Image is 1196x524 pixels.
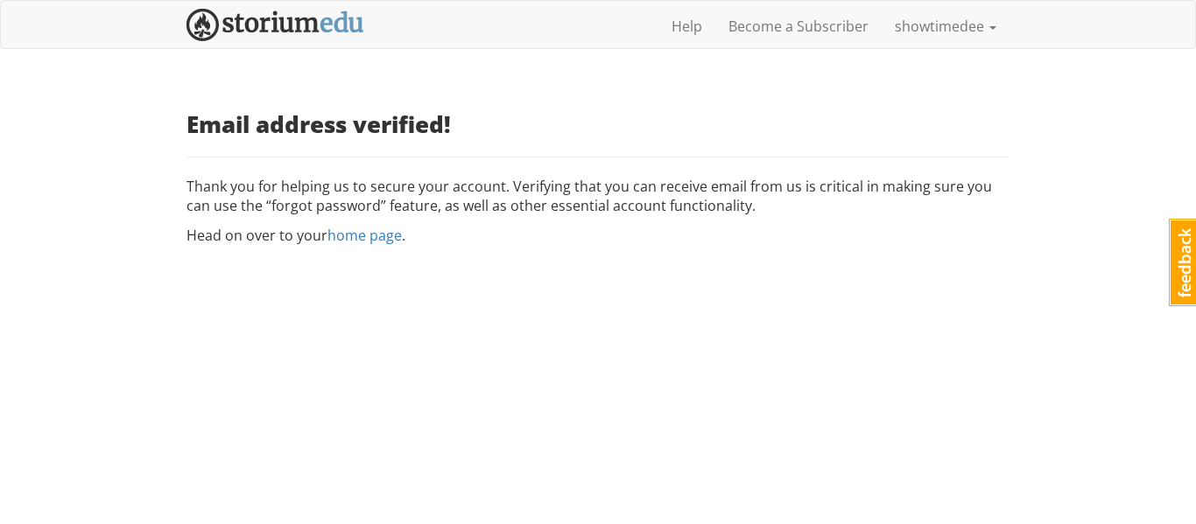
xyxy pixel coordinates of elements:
[658,4,715,48] a: Help
[186,226,1010,246] p: Head on over to your .
[186,177,1010,217] p: Thank you for helping us to secure your account. Verifying that you can receive email from us is ...
[882,4,1010,48] a: showtimedee
[327,226,402,245] a: home page
[186,9,364,41] img: StoriumEDU
[715,4,882,48] a: Become a Subscriber
[186,112,1010,137] h3: Email address verified!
